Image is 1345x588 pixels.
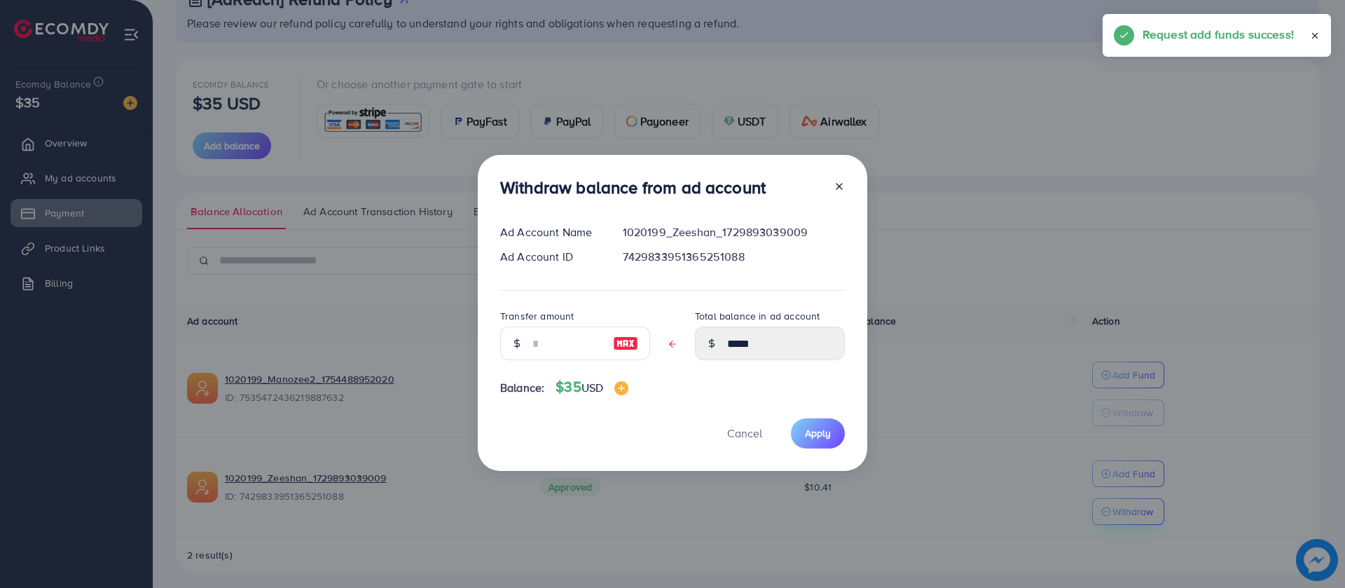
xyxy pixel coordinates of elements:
[489,249,612,265] div: Ad Account ID
[1143,25,1294,43] h5: Request add funds success!
[614,381,628,395] img: image
[500,380,544,396] span: Balance:
[556,378,628,396] h4: $35
[805,426,831,440] span: Apply
[710,418,780,449] button: Cancel
[581,380,603,395] span: USD
[727,425,762,441] span: Cancel
[612,249,856,265] div: 7429833951365251088
[695,309,820,323] label: Total balance in ad account
[613,335,638,352] img: image
[500,309,574,323] label: Transfer amount
[791,418,845,449] button: Apply
[500,177,766,198] h3: Withdraw balance from ad account
[612,224,856,240] div: 1020199_Zeeshan_1729893039009
[489,224,612,240] div: Ad Account Name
